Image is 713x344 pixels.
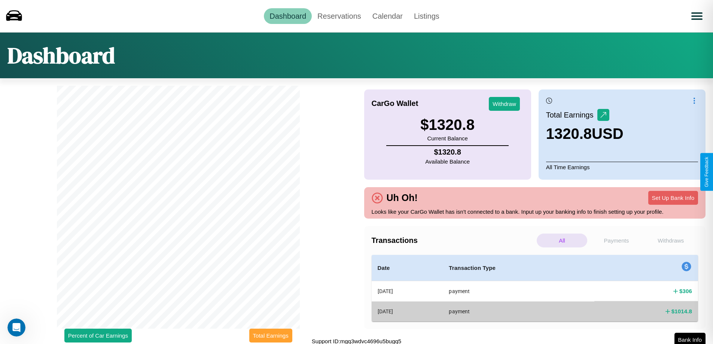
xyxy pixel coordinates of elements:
[7,40,115,71] h1: Dashboard
[372,301,443,321] th: [DATE]
[64,329,132,343] button: Percent of Car Earnings
[546,162,698,172] p: All Time Earnings
[372,281,443,302] th: [DATE]
[449,264,588,273] h4: Transaction Type
[367,8,408,24] a: Calendar
[249,329,292,343] button: Total Earnings
[264,8,312,24] a: Dashboard
[546,108,597,122] p: Total Earnings
[546,125,624,142] h3: 1320.8 USD
[420,133,475,143] p: Current Balance
[648,191,698,205] button: Set Up Bank Info
[591,234,642,247] p: Payments
[7,319,25,337] iframe: Intercom live chat
[425,156,470,167] p: Available Balance
[372,99,418,108] h4: CarGo Wallet
[671,307,692,315] h4: $ 1014.8
[408,8,445,24] a: Listings
[378,264,437,273] h4: Date
[372,207,698,217] p: Looks like your CarGo Wallet has isn't connected to a bank. Input up your banking info to finish ...
[443,281,594,302] th: payment
[704,157,709,187] div: Give Feedback
[312,8,367,24] a: Reservations
[425,148,470,156] h4: $ 1320.8
[372,255,698,322] table: simple table
[686,6,707,27] button: Open menu
[443,301,594,321] th: payment
[489,97,520,111] button: Withdraw
[420,116,475,133] h3: $ 1320.8
[537,234,587,247] p: All
[383,192,421,203] h4: Uh Oh!
[646,234,696,247] p: Withdraws
[679,287,692,295] h4: $ 306
[372,236,535,245] h4: Transactions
